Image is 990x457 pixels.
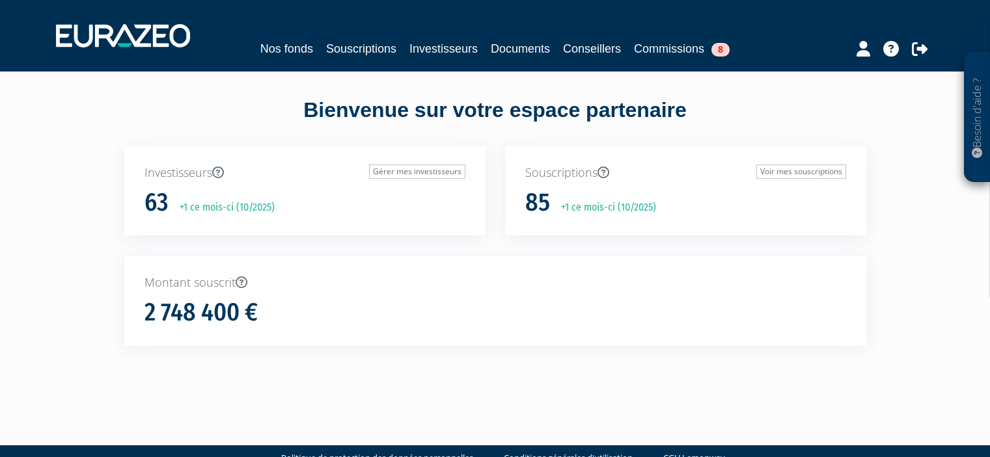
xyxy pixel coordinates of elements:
a: Conseillers [563,40,621,58]
a: Investisseurs [409,40,478,58]
p: Investisseurs [144,164,465,181]
img: 1732889491-logotype_eurazeo_blanc_rvb.png [56,24,190,47]
div: Bienvenue sur votre espace partenaire [115,96,876,146]
a: Documents [491,40,550,58]
a: Nos fonds [260,40,313,58]
a: Gérer mes investisseurs [369,164,465,179]
p: Souscriptions [525,164,846,181]
a: Souscriptions [326,40,396,58]
p: Montant souscrit [144,274,846,291]
h1: 2 748 400 € [144,299,258,326]
p: Besoin d'aide ? [970,59,985,176]
h1: 85 [525,189,550,216]
h1: 63 [144,189,169,216]
p: +1 ce mois-ci (10/2025) [552,200,656,215]
span: 8 [711,43,730,57]
a: Commissions8 [634,40,730,58]
a: Voir mes souscriptions [756,164,846,179]
p: +1 ce mois-ci (10/2025) [171,200,275,215]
